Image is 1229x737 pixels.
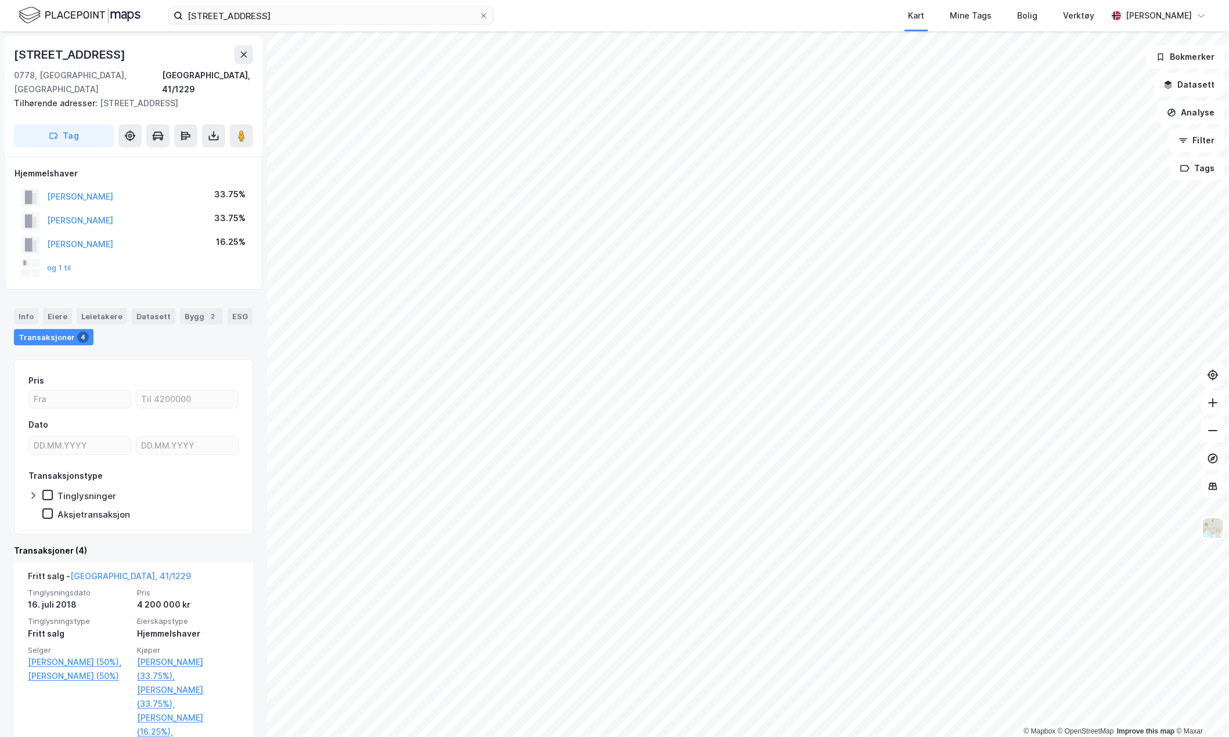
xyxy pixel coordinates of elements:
div: ESG [228,308,253,324]
div: [STREET_ADDRESS] [14,96,244,110]
a: OpenStreetMap [1058,727,1114,735]
div: 16. juli 2018 [28,598,130,612]
span: Eierskapstype [137,616,239,626]
button: Analyse [1157,101,1224,124]
button: Filter [1169,129,1224,152]
input: DD.MM.YYYY [29,437,131,454]
input: Til 4200000 [136,391,238,408]
div: 4 [77,331,89,343]
div: Fritt salg - [28,569,191,588]
div: [GEOGRAPHIC_DATA], 41/1229 [162,68,253,96]
div: Transaksjoner [14,329,93,345]
div: [STREET_ADDRESS] [14,45,128,64]
div: Transaksjoner (4) [14,544,253,558]
div: Aksjetransaksjon [57,509,130,520]
button: Bokmerker [1146,45,1224,68]
button: Tags [1170,157,1224,180]
div: 4 200 000 kr [137,598,239,612]
div: Hjemmelshaver [15,167,253,180]
div: Eiere [43,308,72,324]
img: logo.f888ab2527a4732fd821a326f86c7f29.svg [19,5,140,26]
div: 0778, [GEOGRAPHIC_DATA], [GEOGRAPHIC_DATA] [14,68,162,96]
input: Søk på adresse, matrikkel, gårdeiere, leietakere eller personer [183,7,479,24]
div: 2 [207,310,218,322]
span: Tinglysningsdato [28,588,130,598]
button: Datasett [1154,73,1224,96]
a: Improve this map [1117,727,1174,735]
iframe: Chat Widget [1171,681,1229,737]
div: Verktøy [1063,9,1094,23]
span: Selger [28,645,130,655]
span: Tilhørende adresser: [14,98,100,108]
span: Kjøper [137,645,239,655]
span: Tinglysningstype [28,616,130,626]
button: Tag [14,124,114,147]
input: Fra [29,391,131,408]
div: Bolig [1017,9,1037,23]
div: Pris [28,374,44,388]
div: Kontrollprogram for chat [1171,681,1229,737]
div: 16.25% [216,235,246,249]
div: Mine Tags [950,9,992,23]
input: DD.MM.YYYY [136,437,238,454]
div: 33.75% [214,187,246,201]
span: Pris [137,588,239,598]
div: Datasett [132,308,175,324]
a: [PERSON_NAME] (50%) [28,669,130,683]
div: Dato [28,418,48,432]
div: Hjemmelshaver [137,627,239,641]
div: Tinglysninger [57,490,116,501]
div: Leietakere [77,308,127,324]
a: [PERSON_NAME] (50%), [28,655,130,669]
a: Mapbox [1023,727,1055,735]
div: Fritt salg [28,627,130,641]
a: [PERSON_NAME] (33.75%), [137,655,239,683]
img: Z [1202,517,1224,539]
div: Info [14,308,38,324]
a: [GEOGRAPHIC_DATA], 41/1229 [70,571,191,581]
a: [PERSON_NAME] (33.75%), [137,683,239,711]
div: Kart [908,9,924,23]
div: [PERSON_NAME] [1126,9,1192,23]
div: Bygg [180,308,223,324]
div: Transaksjonstype [28,469,103,483]
div: 33.75% [214,211,246,225]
